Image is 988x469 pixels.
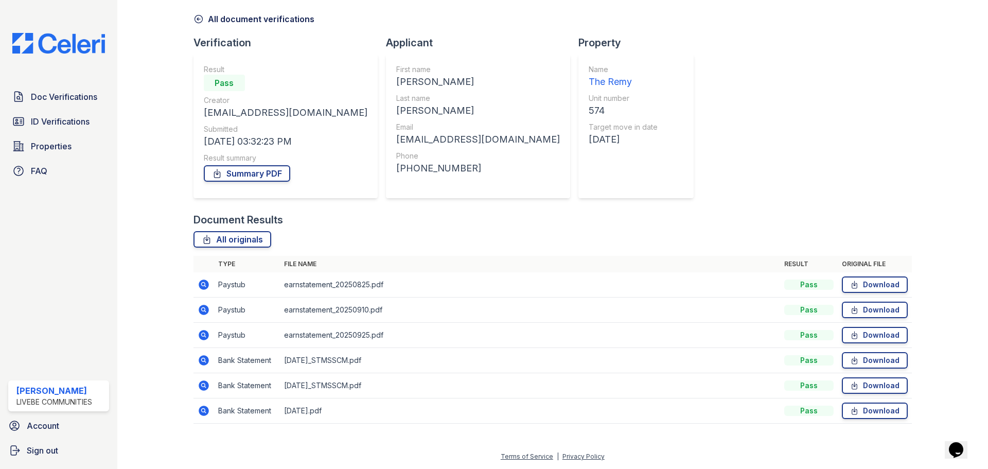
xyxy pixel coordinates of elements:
[386,36,578,50] div: Applicant
[842,352,908,369] a: Download
[193,231,271,248] a: All originals
[16,397,92,407] div: LiveBe Communities
[589,75,658,89] div: The Remy
[214,348,280,373] td: Bank Statement
[4,440,113,461] a: Sign out
[842,276,908,293] a: Download
[396,151,560,161] div: Phone
[396,161,560,176] div: [PHONE_NUMBER]
[4,415,113,436] a: Account
[8,111,109,132] a: ID Verifications
[214,323,280,348] td: Paystub
[396,75,560,89] div: [PERSON_NAME]
[784,305,834,315] div: Pass
[396,103,560,118] div: [PERSON_NAME]
[27,420,59,432] span: Account
[204,64,367,75] div: Result
[562,453,605,460] a: Privacy Policy
[193,13,314,25] a: All document verifications
[842,403,908,419] a: Download
[280,398,780,424] td: [DATE].pdf
[842,377,908,394] a: Download
[8,161,109,181] a: FAQ
[784,280,834,290] div: Pass
[589,93,658,103] div: Unit number
[280,256,780,272] th: File name
[214,398,280,424] td: Bank Statement
[396,122,560,132] div: Email
[204,124,367,134] div: Submitted
[780,256,838,272] th: Result
[501,453,553,460] a: Terms of Service
[31,115,90,128] span: ID Verifications
[280,373,780,398] td: [DATE]_STMSSCM.pdf
[16,385,92,397] div: [PERSON_NAME]
[214,373,280,398] td: Bank Statement
[27,444,58,457] span: Sign out
[280,348,780,373] td: [DATE]_STMSSCM.pdf
[784,355,834,366] div: Pass
[589,64,658,89] a: Name The Remy
[204,134,367,149] div: [DATE] 03:32:23 PM
[204,153,367,163] div: Result summary
[784,406,834,416] div: Pass
[396,93,560,103] div: Last name
[842,302,908,318] a: Download
[214,272,280,298] td: Paystub
[280,323,780,348] td: earnstatement_20250925.pdf
[193,213,283,227] div: Document Results
[784,380,834,391] div: Pass
[280,272,780,298] td: earnstatement_20250825.pdf
[945,428,978,459] iframe: chat widget
[589,64,658,75] div: Name
[842,327,908,343] a: Download
[396,132,560,147] div: [EMAIL_ADDRESS][DOMAIN_NAME]
[396,64,560,75] div: First name
[214,256,280,272] th: Type
[589,132,658,147] div: [DATE]
[280,298,780,323] td: earnstatement_20250910.pdf
[204,75,245,91] div: Pass
[589,103,658,118] div: 574
[838,256,912,272] th: Original file
[204,95,367,106] div: Creator
[31,91,97,103] span: Doc Verifications
[589,122,658,132] div: Target move in date
[4,33,113,54] img: CE_Logo_Blue-a8612792a0a2168367f1c8372b55b34899dd931a85d93a1a3d3e32e68fde9ad4.png
[784,330,834,340] div: Pass
[31,165,47,177] span: FAQ
[578,36,702,50] div: Property
[31,140,72,152] span: Properties
[193,36,386,50] div: Verification
[8,86,109,107] a: Doc Verifications
[204,165,290,182] a: Summary PDF
[557,453,559,460] div: |
[8,136,109,157] a: Properties
[214,298,280,323] td: Paystub
[204,106,367,120] div: [EMAIL_ADDRESS][DOMAIN_NAME]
